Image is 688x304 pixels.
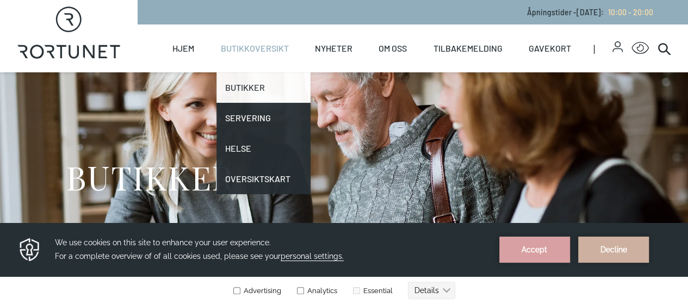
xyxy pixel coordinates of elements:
[315,24,352,72] a: Nyheter
[604,8,653,17] a: 10:00 - 20:00
[527,7,653,18] p: Åpningstider - [DATE] :
[433,24,503,72] a: Tilbakemelding
[578,14,649,40] button: Decline
[281,29,344,38] span: personal settings.
[55,13,486,40] h3: We use cookies on this site to enhance your user experience. For a complete overview of of all co...
[351,64,393,72] label: Essential
[172,24,194,72] a: Hjem
[631,40,649,57] button: Open Accessibility Menu
[216,72,311,103] a: Butikker
[221,24,289,72] a: Butikkoversikt
[379,24,407,72] a: Om oss
[593,24,612,72] span: |
[408,59,455,76] button: Details
[216,103,311,133] a: Servering
[216,164,311,194] a: Oversiktskart
[216,133,311,164] a: Helse
[499,14,570,40] button: Accept
[295,64,337,72] label: Analytics
[233,64,281,72] label: Advertising
[353,64,360,71] input: Essential
[18,14,41,40] img: Privacy reminder
[233,64,240,71] input: Advertising
[529,24,571,72] a: Gavekort
[608,8,653,17] span: 10:00 - 20:00
[297,64,304,71] input: Analytics
[414,63,439,72] text: Details
[66,157,234,197] h1: BUTIKKER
